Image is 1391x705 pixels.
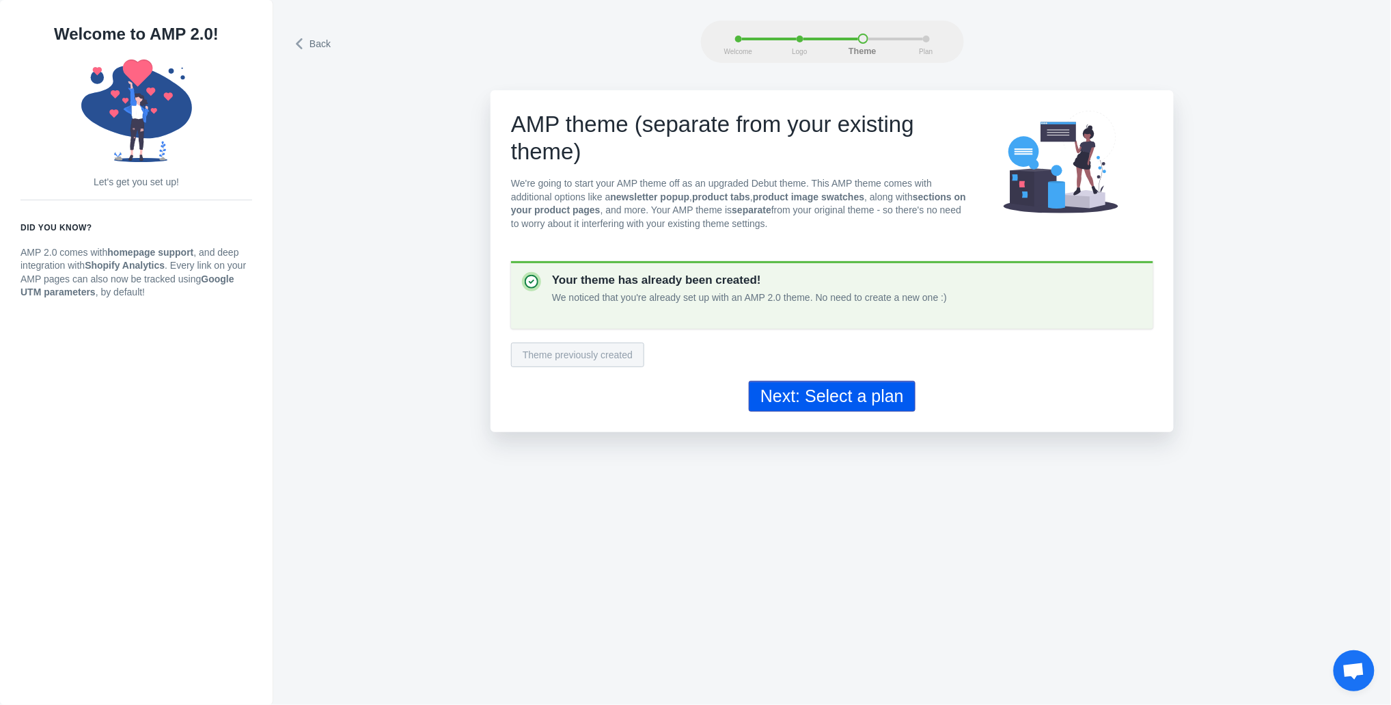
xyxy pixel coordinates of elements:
[552,291,947,305] p: We noticed that you're already set up with an AMP 2.0 theme. No need to create a new one :)
[692,191,750,202] strong: product tabs
[552,272,947,289] p: Your theme has already been created!
[732,204,771,215] b: separate
[611,191,690,202] strong: newsletter popup
[909,48,944,55] span: Plan
[511,343,644,367] button: Theme previously created
[753,191,864,202] strong: product image swatches
[783,48,817,55] span: Logo
[107,247,193,258] strong: homepage support
[511,177,969,230] p: We're going to start your AMP theme off as an upgraded Debut theme. This AMP theme comes with add...
[749,381,915,412] button: Next: Select a plan
[721,48,756,55] span: Welcome
[846,47,880,57] span: Theme
[1334,650,1375,691] div: Open chat
[294,34,333,52] a: Back
[20,221,252,235] h6: Did you know?
[511,111,969,165] h1: AMP theme (separate from your existing theme)
[309,37,331,51] span: Back
[20,176,252,189] p: Let's get you set up!
[20,21,252,48] h1: Welcome to AMP 2.0!
[20,246,252,300] p: AMP 2.0 comes with , and deep integration with . Every link on your AMP pages can also now be tra...
[85,260,165,271] strong: Shopify Analytics
[20,274,234,298] strong: Google UTM parameters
